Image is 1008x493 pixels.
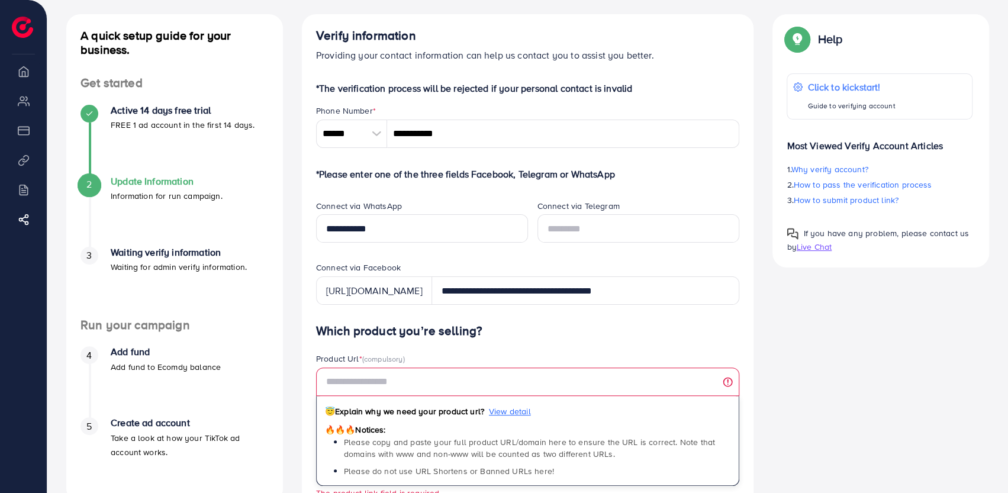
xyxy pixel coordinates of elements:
[111,260,247,274] p: Waiting for admin verify information.
[66,318,283,333] h4: Run your campaign
[111,346,221,357] h4: Add fund
[316,353,405,365] label: Product Url
[794,179,932,191] span: How to pass the verification process
[111,360,221,374] p: Add fund to Ecomdy balance
[111,189,223,203] p: Information for run campaign.
[66,105,283,176] li: Active 14 days free trial
[316,28,740,43] h4: Verify information
[111,247,247,258] h4: Waiting verify information
[66,176,283,247] li: Update Information
[325,405,484,417] span: Explain why we need your product url?
[787,162,972,176] p: 1.
[111,118,255,132] p: FREE 1 ad account in the first 14 days.
[316,324,740,339] h4: Which product you’re selling?
[787,28,808,50] img: Popup guide
[111,431,269,459] p: Take a look at how your TikTok ad account works.
[958,440,999,484] iframe: Chat
[316,48,740,62] p: Providing your contact information can help us contact you to assist you better.
[316,167,740,181] p: *Please enter one of the three fields Facebook, Telegram or WhatsApp
[66,417,283,488] li: Create ad account
[86,349,92,362] span: 4
[316,105,376,117] label: Phone Number
[817,32,842,46] p: Help
[325,424,355,436] span: 🔥🔥🔥
[787,129,972,153] p: Most Viewed Verify Account Articles
[86,249,92,262] span: 3
[316,81,740,95] p: *The verification process will be rejected if your personal contact is invalid
[316,200,402,212] label: Connect via WhatsApp
[66,28,283,57] h4: A quick setup guide for your business.
[325,405,335,417] span: 😇
[66,247,283,318] li: Waiting verify information
[111,105,255,116] h4: Active 14 days free trial
[316,262,401,273] label: Connect via Facebook
[489,405,531,417] span: View detail
[86,178,92,191] span: 2
[362,353,405,364] span: (compulsory)
[787,193,972,207] p: 3.
[344,436,715,460] span: Please copy and paste your full product URL/domain here to ensure the URL is correct. Note that d...
[537,200,620,212] label: Connect via Telegram
[66,76,283,91] h4: Get started
[794,194,898,206] span: How to submit product link?
[316,276,432,305] div: [URL][DOMAIN_NAME]
[111,176,223,187] h4: Update Information
[344,465,554,477] span: Please do not use URL Shortens or Banned URLs here!
[797,241,832,253] span: Live Chat
[787,228,798,240] img: Popup guide
[807,80,895,94] p: Click to kickstart!
[791,163,868,175] span: Why verify account?
[787,178,972,192] p: 2.
[325,424,386,436] span: Notices:
[111,417,269,428] h4: Create ad account
[12,17,33,38] img: logo
[66,346,283,417] li: Add fund
[787,227,969,253] span: If you have any problem, please contact us by
[86,420,92,433] span: 5
[807,99,895,113] p: Guide to verifying account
